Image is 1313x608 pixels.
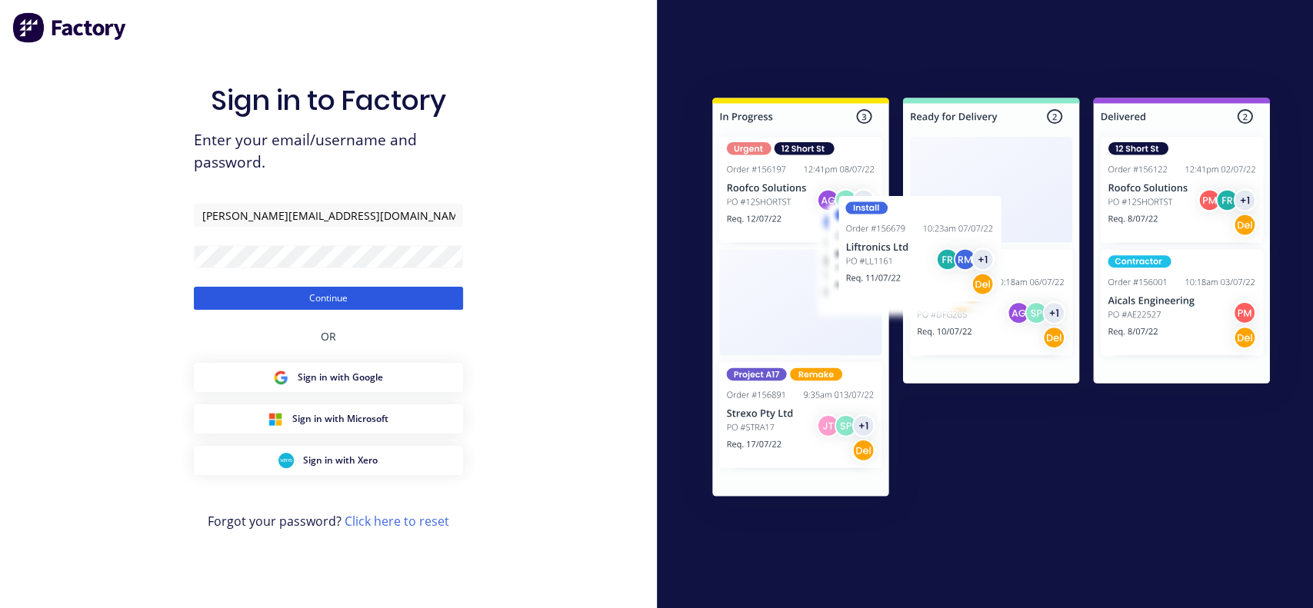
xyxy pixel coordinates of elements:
span: Sign in with Xero [303,454,378,467]
span: Forgot your password? [208,512,449,530]
div: OR [321,310,336,363]
img: Microsoft Sign in [268,411,283,427]
img: Google Sign in [273,370,288,385]
img: Xero Sign in [278,453,294,468]
button: Microsoft Sign inSign in with Microsoft [194,404,463,434]
input: Email/Username [194,204,463,227]
span: Enter your email/username and password. [194,129,463,174]
button: Xero Sign inSign in with Xero [194,446,463,475]
span: Sign in with Microsoft [292,412,388,426]
h1: Sign in to Factory [211,84,446,117]
img: Factory [12,12,128,43]
button: Continue [194,287,463,310]
span: Sign in with Google [298,370,383,384]
img: Sign in [678,67,1304,533]
button: Google Sign inSign in with Google [194,363,463,392]
a: Click here to reset [345,513,449,530]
